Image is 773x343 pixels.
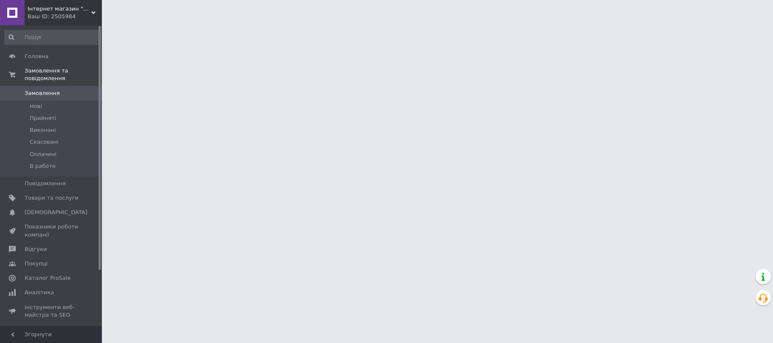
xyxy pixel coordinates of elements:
span: Каталог ProSale [25,274,70,282]
span: [DEMOGRAPHIC_DATA] [25,209,87,216]
span: Показники роботи компанії [25,223,79,238]
span: Замовлення та повідомлення [25,67,102,82]
span: Повідомлення [25,180,66,187]
input: Пошук [4,30,100,45]
span: Оплачені [30,151,56,158]
span: Виконані [30,126,56,134]
span: Покупці [25,260,48,268]
span: Скасовані [30,138,59,146]
span: Головна [25,53,48,60]
span: Відгуки [25,245,47,253]
span: Товари та послуги [25,194,79,202]
span: В работе [30,162,56,170]
span: Інтернет магазин "Art-Led" [28,5,91,13]
span: Аналітика [25,289,54,296]
div: Ваш ID: 2505984 [28,13,102,20]
span: Замовлення [25,89,60,97]
span: Інструменти веб-майстра та SEO [25,304,79,319]
span: Нові [30,103,42,110]
span: Прийняті [30,114,56,122]
span: Управління сайтом [25,326,79,341]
